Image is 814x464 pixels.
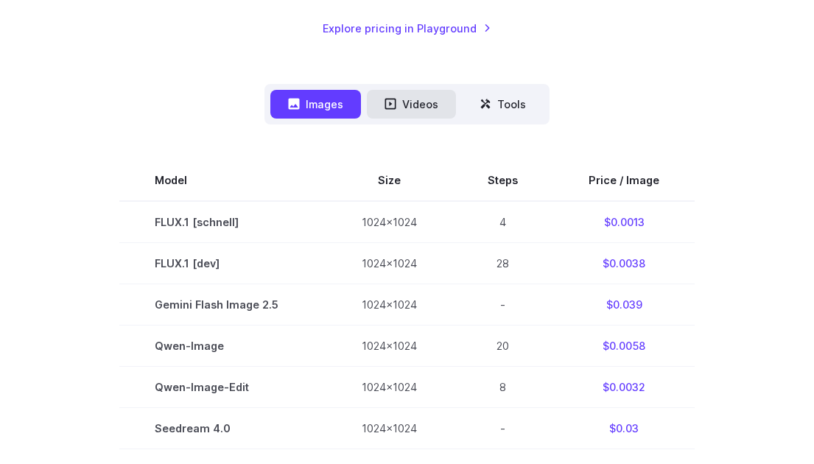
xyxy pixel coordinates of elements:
th: Steps [452,160,553,201]
td: 8 [452,367,553,408]
td: $0.0038 [553,242,695,284]
td: $0.0013 [553,201,695,243]
td: 20 [452,325,553,366]
td: $0.039 [553,284,695,325]
th: Model [119,160,326,201]
td: 1024x1024 [326,284,452,325]
td: 1024x1024 [326,242,452,284]
td: Qwen-Image-Edit [119,367,326,408]
td: FLUX.1 [dev] [119,242,326,284]
td: - [452,408,553,449]
td: 1024x1024 [326,201,452,243]
td: - [452,284,553,325]
button: Tools [462,90,544,119]
td: $0.0058 [553,325,695,366]
a: Explore pricing in Playground [323,20,491,37]
td: 1024x1024 [326,408,452,449]
button: Images [270,90,361,119]
td: Seedream 4.0 [119,408,326,449]
th: Price / Image [553,160,695,201]
span: Gemini Flash Image 2.5 [155,296,291,313]
td: 1024x1024 [326,325,452,366]
td: $0.03 [553,408,695,449]
td: $0.0032 [553,367,695,408]
th: Size [326,160,452,201]
td: 1024x1024 [326,367,452,408]
td: Qwen-Image [119,325,326,366]
button: Videos [367,90,456,119]
td: FLUX.1 [schnell] [119,201,326,243]
td: 28 [452,242,553,284]
td: 4 [452,201,553,243]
